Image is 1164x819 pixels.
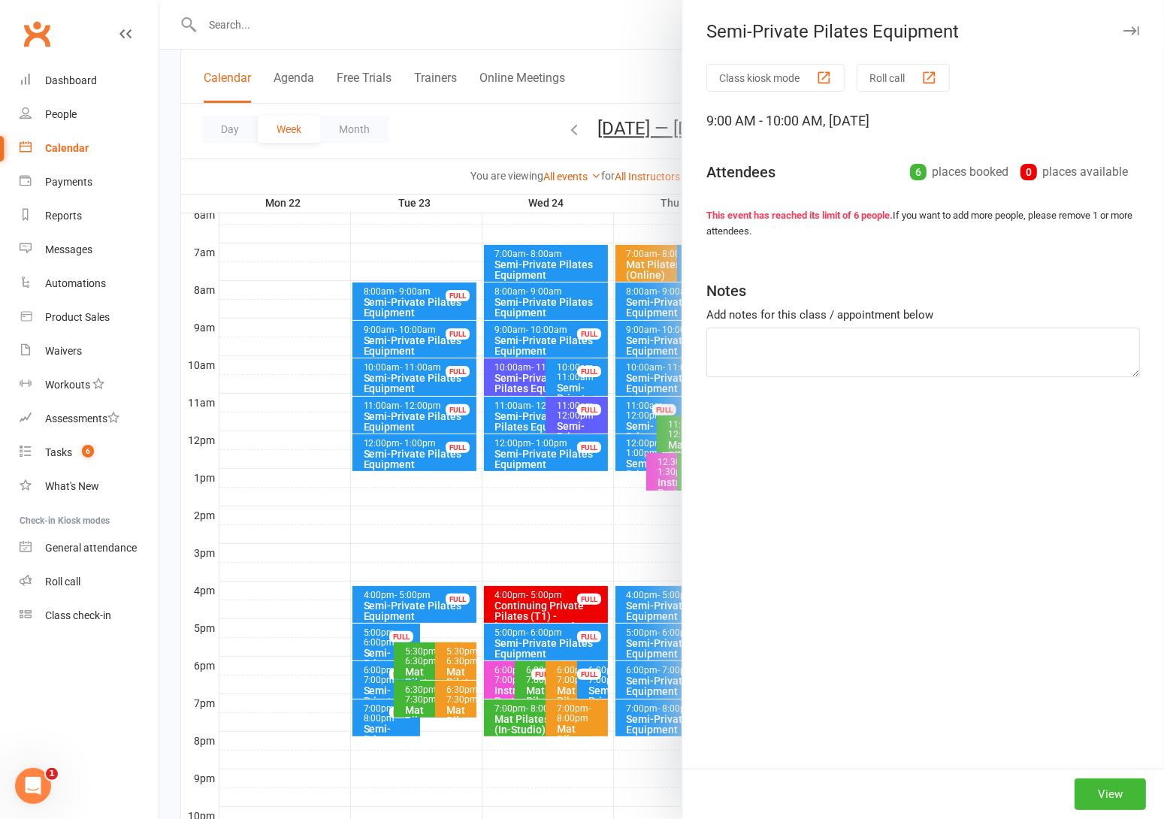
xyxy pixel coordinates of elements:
a: People [20,98,159,131]
div: Calendar [45,142,89,154]
a: Automations [20,267,159,301]
div: Notes [706,280,746,301]
a: Dashboard [20,64,159,98]
button: Class kiosk mode [706,64,845,92]
div: Class check-in [45,609,111,621]
div: places booked [910,162,1008,183]
a: Class kiosk mode [20,599,159,633]
div: Automations [45,277,106,289]
span: 6 [82,445,94,458]
div: Tasks [45,446,72,458]
div: Waivers [45,345,82,357]
a: Clubworx [18,15,56,53]
a: Payments [20,165,159,199]
div: Payments [45,176,92,188]
div: Reports [45,210,82,222]
div: 9:00 AM - 10:00 AM, [DATE] [706,110,1140,131]
div: places available [1020,162,1128,183]
div: Product Sales [45,311,110,323]
div: Assessments [45,413,119,425]
a: Product Sales [20,301,159,334]
a: General attendance kiosk mode [20,531,159,565]
a: Roll call [20,565,159,599]
div: Messages [45,243,92,255]
strong: This event has reached its limit of 6 people. [706,210,893,221]
div: What's New [45,480,99,492]
a: Calendar [20,131,159,165]
button: Roll call [857,64,950,92]
a: What's New [20,470,159,503]
div: Roll call [45,576,80,588]
div: 6 [910,164,927,180]
div: 0 [1020,164,1037,180]
div: Workouts [45,379,90,391]
a: Assessments [20,402,159,436]
div: Semi-Private Pilates Equipment [682,21,1164,42]
a: Tasks 6 [20,436,159,470]
a: Reports [20,199,159,233]
div: General attendance [45,542,137,554]
button: View [1075,778,1146,810]
div: Dashboard [45,74,97,86]
span: 1 [46,768,58,780]
a: Messages [20,233,159,267]
div: Attendees [706,162,775,183]
a: Waivers [20,334,159,368]
div: People [45,108,77,120]
div: If you want to add more people, please remove 1 or more attendees. [706,208,1140,240]
iframe: Intercom live chat [15,768,51,804]
a: Workouts [20,368,159,402]
div: Add notes for this class / appointment below [706,306,1140,324]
